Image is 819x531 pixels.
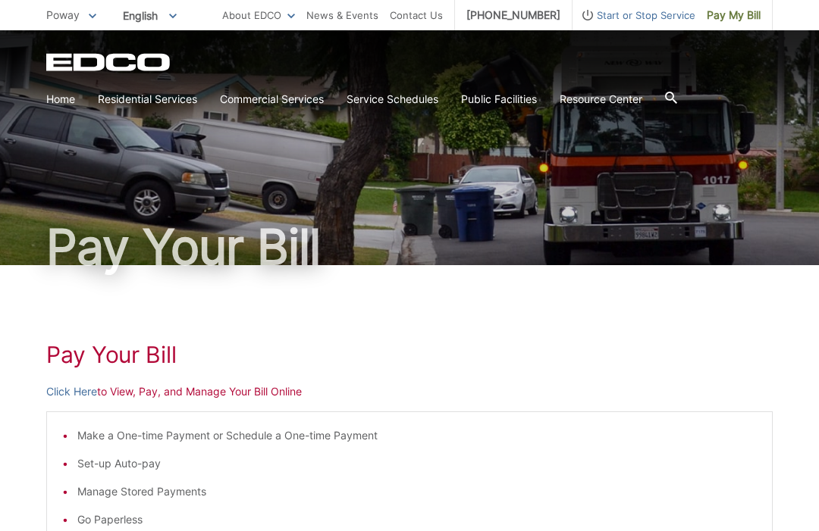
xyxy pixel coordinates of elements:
a: Resource Center [560,91,642,108]
a: Contact Us [390,7,443,23]
li: Set-up Auto-pay [77,455,757,472]
li: Manage Stored Payments [77,483,757,500]
p: to View, Pay, and Manage Your Bill Online [46,383,773,400]
a: Commercial Services [220,91,324,108]
a: Service Schedules [347,91,438,108]
a: Home [46,91,75,108]
li: Go Paperless [77,511,757,528]
a: About EDCO [222,7,295,23]
a: Click Here [46,383,97,400]
a: Residential Services [98,91,197,108]
a: EDCD logo. Return to the homepage. [46,53,172,71]
span: English [111,3,188,28]
a: News & Events [306,7,378,23]
span: Poway [46,8,80,21]
h1: Pay Your Bill [46,223,773,271]
span: Pay My Bill [707,7,761,23]
li: Make a One-time Payment or Schedule a One-time Payment [77,427,757,444]
a: Public Facilities [461,91,537,108]
h1: Pay Your Bill [46,341,773,368]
